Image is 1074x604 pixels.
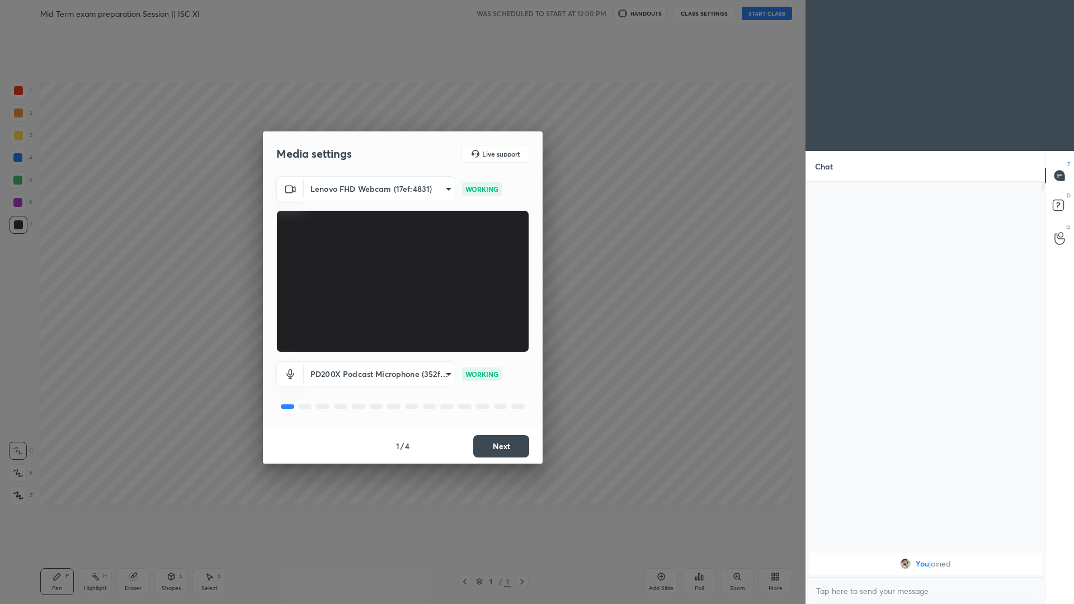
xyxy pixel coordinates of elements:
h4: 4 [405,440,409,452]
p: WORKING [465,184,498,194]
p: G [1066,223,1071,231]
p: D [1067,191,1071,200]
h4: / [401,440,404,452]
h4: 1 [396,440,399,452]
button: Next [473,435,529,457]
p: T [1067,160,1071,168]
div: grid [806,550,1045,577]
div: Lenovo FHD Webcam (17ef:4831) [304,176,455,201]
span: joined [929,559,951,568]
h5: Live support [482,150,520,157]
img: fc0a0bd67a3b477f9557aca4a29aa0ad.19086291_AOh14GgchNdmiCeYbMdxktaSN3Z4iXMjfHK5yk43KqG_6w%3Ds96-c [900,558,911,569]
p: Chat [806,152,842,181]
p: WORKING [465,369,498,379]
h2: Media settings [276,147,352,161]
span: You [916,559,929,568]
div: Lenovo FHD Webcam (17ef:4831) [304,361,455,386]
